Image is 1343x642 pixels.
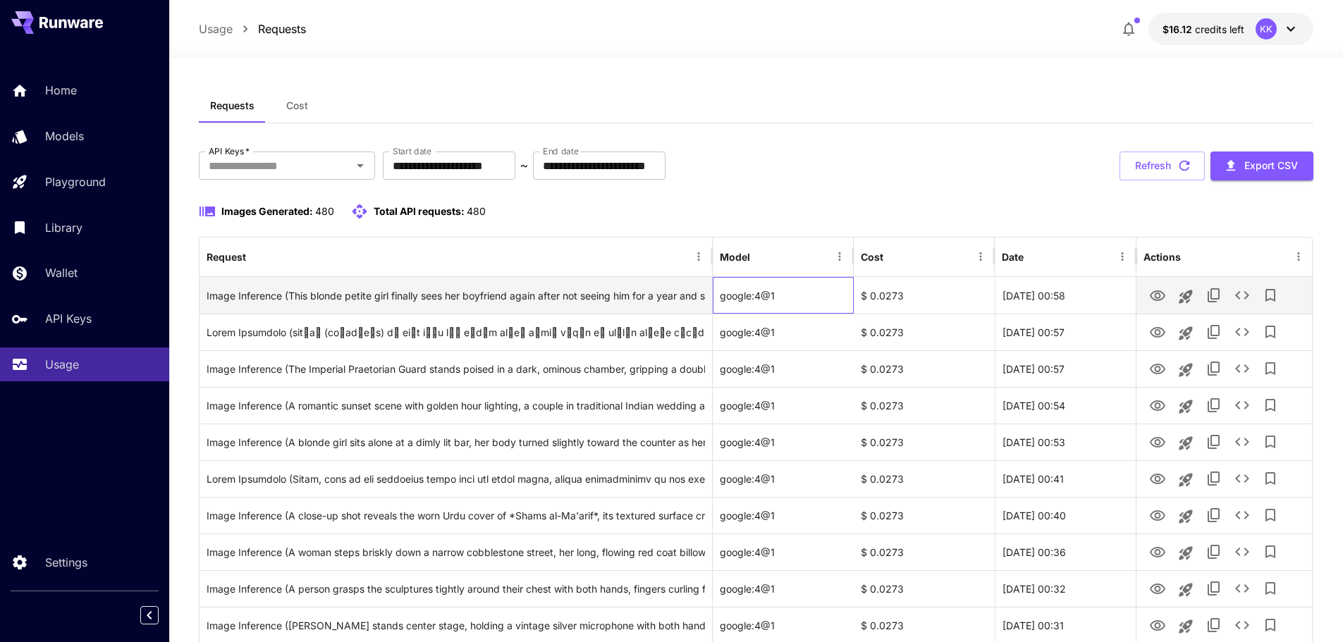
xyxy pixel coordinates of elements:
[1172,393,1200,421] button: Launch in playground
[1256,574,1284,603] button: Add to library
[854,314,995,350] div: $ 0.0273
[1112,247,1132,266] button: Menu
[1143,537,1172,566] button: View Image
[1172,319,1200,347] button: Launch in playground
[1256,18,1277,39] div: KK
[713,497,854,533] div: google:4@1
[258,20,306,37] a: Requests
[854,570,995,607] div: $ 0.0273
[1210,152,1313,180] button: Export CSV
[1143,251,1181,263] div: Actions
[393,145,431,157] label: Start date
[1172,612,1200,641] button: Launch in playground
[207,314,705,350] div: Click to copy prompt
[207,278,705,314] div: Click to copy prompt
[713,314,854,350] div: google:4@1
[1143,464,1172,493] button: View Image
[1172,429,1200,457] button: Launch in playground
[995,460,1136,497] div: 02 Sep, 2025 00:41
[1256,391,1284,419] button: Add to library
[1143,500,1172,529] button: View Image
[1256,318,1284,346] button: Add to library
[995,570,1136,607] div: 02 Sep, 2025 00:32
[315,205,334,217] span: 480
[45,264,78,281] p: Wallet
[1256,501,1284,529] button: Add to library
[1172,539,1200,567] button: Launch in playground
[1289,247,1308,266] button: Menu
[1163,22,1244,37] div: $16.12122
[1200,391,1228,419] button: Copy TaskUUID
[1200,428,1228,456] button: Copy TaskUUID
[1228,428,1256,456] button: See details
[45,310,92,327] p: API Keys
[207,534,705,570] div: Click to copy prompt
[1143,574,1172,603] button: View Image
[520,157,528,174] p: ~
[1228,281,1256,309] button: See details
[854,424,995,460] div: $ 0.0273
[199,20,306,37] nav: breadcrumb
[140,606,159,624] button: Collapse sidebar
[1256,281,1284,309] button: Add to library
[207,351,705,387] div: Click to copy prompt
[45,173,106,190] p: Playground
[995,533,1136,570] div: 02 Sep, 2025 00:36
[854,277,995,314] div: $ 0.0273
[1200,354,1228,383] button: Copy TaskUUID
[720,251,750,263] div: Model
[1163,23,1195,35] span: $16.12
[467,205,486,217] span: 480
[210,99,255,112] span: Requests
[207,461,705,497] div: Click to copy prompt
[45,356,79,373] p: Usage
[1120,152,1205,180] button: Refresh
[995,497,1136,533] div: 02 Sep, 2025 00:40
[1195,23,1244,35] span: credits left
[45,554,87,571] p: Settings
[995,277,1136,314] div: 02 Sep, 2025 00:58
[1228,318,1256,346] button: See details
[45,219,82,236] p: Library
[885,247,904,266] button: Sort
[1228,538,1256,566] button: See details
[1143,317,1172,346] button: View Image
[995,387,1136,424] div: 02 Sep, 2025 00:54
[854,387,995,424] div: $ 0.0273
[971,247,991,266] button: Menu
[861,251,883,263] div: Cost
[1200,318,1228,346] button: Copy TaskUUID
[151,603,169,628] div: Collapse sidebar
[1143,427,1172,456] button: View Image
[1228,574,1256,603] button: See details
[1002,251,1024,263] div: Date
[1256,464,1284,493] button: Add to library
[1172,283,1200,311] button: Launch in playground
[1143,610,1172,639] button: View Image
[854,533,995,570] div: $ 0.0273
[286,99,308,112] span: Cost
[713,424,854,460] div: google:4@1
[207,424,705,460] div: Click to copy prompt
[689,247,709,266] button: Menu
[752,247,771,266] button: Sort
[199,20,233,37] a: Usage
[207,388,705,424] div: Click to copy prompt
[713,387,854,424] div: google:4@1
[854,497,995,533] div: $ 0.0273
[713,533,854,570] div: google:4@1
[854,460,995,497] div: $ 0.0273
[1143,280,1172,309] button: View Image
[350,156,370,175] button: Open
[1256,611,1284,639] button: Add to library
[207,498,705,533] div: Click to copy prompt
[1228,391,1256,419] button: See details
[1172,576,1200,604] button: Launch in playground
[221,205,313,217] span: Images Generated:
[1172,466,1200,494] button: Launch in playground
[1200,574,1228,603] button: Copy TaskUUID
[713,350,854,387] div: google:4@1
[45,128,84,144] p: Models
